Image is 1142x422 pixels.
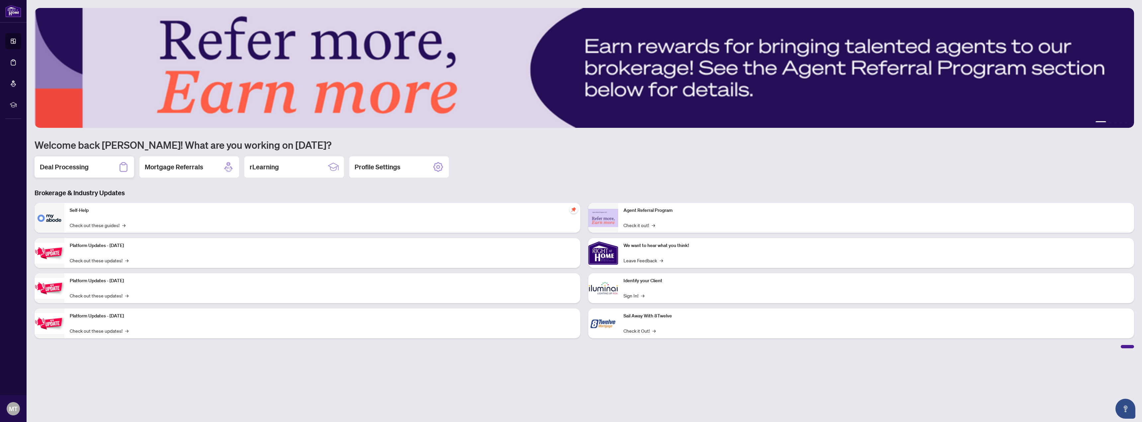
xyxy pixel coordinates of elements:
[652,221,655,229] span: →
[623,277,1129,285] p: Identify your Client
[1125,121,1127,124] button: 5
[355,162,400,172] h2: Profile Settings
[70,221,125,229] a: Check out these guides!→
[70,207,575,214] p: Self-Help
[623,207,1129,214] p: Agent Referral Program
[9,404,18,413] span: MT
[623,292,644,299] a: Sign In!→
[70,277,575,285] p: Platform Updates - [DATE]
[35,138,1134,151] h1: Welcome back [PERSON_NAME]! What are you working on [DATE]?
[40,162,89,172] h2: Deal Processing
[1114,121,1117,124] button: 3
[70,312,575,320] p: Platform Updates - [DATE]
[70,257,128,264] a: Check out these updates!→
[1109,121,1111,124] button: 2
[125,327,128,334] span: →
[652,327,656,334] span: →
[250,162,279,172] h2: rLearning
[1119,121,1122,124] button: 4
[623,312,1129,320] p: Sail Away With 8Twelve
[588,273,618,303] img: Identify your Client
[35,188,1134,198] h3: Brokerage & Industry Updates
[1096,121,1106,124] button: 1
[570,206,578,213] span: pushpin
[623,257,663,264] a: Leave Feedback→
[623,242,1129,249] p: We want to hear what you think!
[35,313,64,334] img: Platform Updates - June 23, 2025
[588,238,618,268] img: We want to hear what you think!
[35,8,1134,128] img: Slide 0
[125,257,128,264] span: →
[70,242,575,249] p: Platform Updates - [DATE]
[588,308,618,338] img: Sail Away With 8Twelve
[5,5,21,17] img: logo
[1115,399,1135,419] button: Open asap
[35,243,64,264] img: Platform Updates - July 21, 2025
[660,257,663,264] span: →
[125,292,128,299] span: →
[623,327,656,334] a: Check it Out!→
[122,221,125,229] span: →
[35,278,64,299] img: Platform Updates - July 8, 2025
[641,292,644,299] span: →
[588,209,618,227] img: Agent Referral Program
[35,203,64,233] img: Self-Help
[70,327,128,334] a: Check out these updates!→
[70,292,128,299] a: Check out these updates!→
[145,162,203,172] h2: Mortgage Referrals
[623,221,655,229] a: Check it out!→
